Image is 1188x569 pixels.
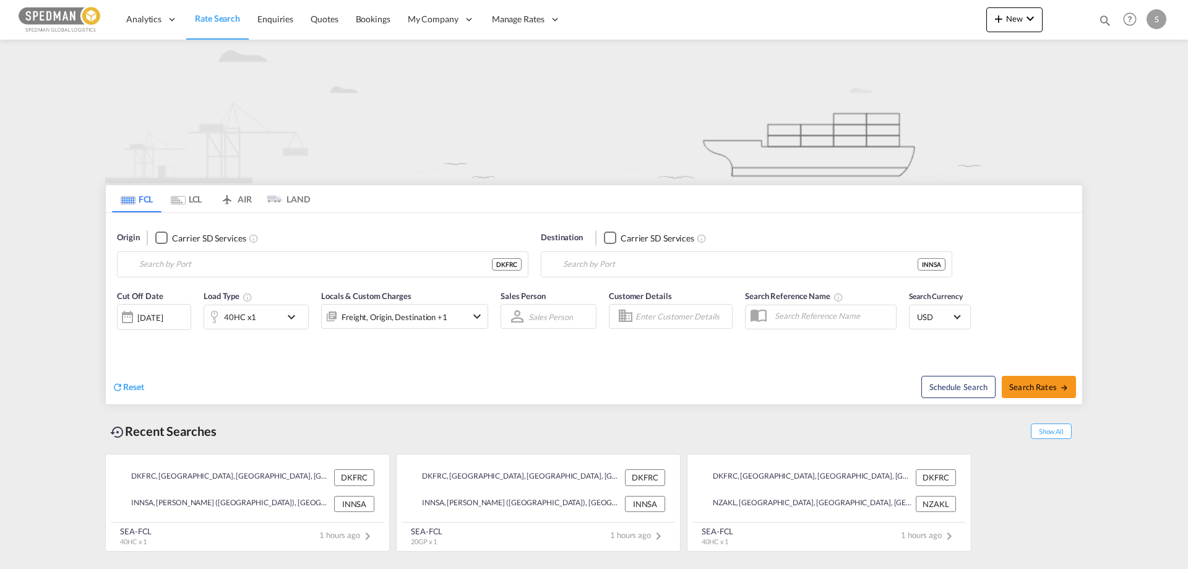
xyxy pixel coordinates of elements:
md-icon: icon-chevron-right [651,529,666,544]
span: Bookings [356,14,390,24]
md-select: Sales Person [527,308,574,326]
recent-search-card: DKFRC, [GEOGRAPHIC_DATA], [GEOGRAPHIC_DATA], [GEOGRAPHIC_DATA], [GEOGRAPHIC_DATA] DKFRCNZAKL, [GE... [687,454,971,552]
div: 40HC x1icon-chevron-down [204,305,309,329]
input: Search Reference Name [768,306,896,325]
md-input-container: Fredericia, DKFRC [118,252,528,277]
div: icon-magnify [1098,14,1112,32]
md-tab-item: AIR [211,185,260,212]
md-pagination-wrapper: Use the left and right arrow keys to navigate between tabs [112,185,310,212]
span: Sales Person [501,291,546,301]
div: Carrier SD Services [621,232,694,245]
md-datepicker: Select [117,329,126,345]
div: 40HC x1 [224,308,256,326]
span: 1 hours ago [610,530,666,540]
md-tab-item: FCL [112,185,161,212]
span: 1 hours ago [319,530,375,540]
div: S [1147,9,1166,29]
div: SEA-FCL [411,526,442,537]
div: INNSA, Jawaharlal Nehru (Nhava Sheva), India, Indian Subcontinent, Asia Pacific [411,496,622,512]
md-input-container: Jawaharlal Nehru (Nhava Sheva), INNSA [541,252,952,277]
md-icon: icon-chevron-down [470,309,484,324]
div: SEA-FCL [702,526,733,537]
span: Cut Off Date [117,291,163,301]
div: DKFRC [625,469,665,485]
md-icon: icon-backup-restore [110,425,125,440]
span: Quotes [311,14,338,24]
span: Search Rates [1009,382,1069,392]
button: Search Ratesicon-arrow-right [1002,376,1076,398]
button: Note: By default Schedule search will only considerorigin ports, destination ports and cut off da... [921,376,996,398]
div: Freight Origin Destination Factory Stuffing [342,308,447,326]
md-icon: Unchecked: Search for CY (Container Yard) services for all selected carriers.Checked : Search for... [249,233,259,243]
span: Analytics [126,13,161,25]
md-icon: icon-chevron-down [1023,11,1038,26]
md-icon: icon-magnify [1098,14,1112,27]
input: Enter Customer Details [635,307,728,326]
md-icon: icon-refresh [112,381,123,393]
div: NZAKL, Auckland, New Zealand, Oceania, Oceania [702,496,913,512]
button: icon-plus 400-fgNewicon-chevron-down [986,7,1043,32]
span: USD [917,311,952,323]
span: Enquiries [257,14,293,24]
span: 1 hours ago [901,530,957,540]
span: Manage Rates [492,13,544,25]
span: 20GP x 1 [411,537,437,545]
span: Show All [1031,423,1072,439]
md-tab-item: LAND [260,185,310,212]
md-icon: icon-arrow-right [1060,383,1069,392]
recent-search-card: DKFRC, [GEOGRAPHIC_DATA], [GEOGRAPHIC_DATA], [GEOGRAPHIC_DATA], [GEOGRAPHIC_DATA] DKFRCINNSA, [PE... [105,454,390,552]
span: New [991,14,1038,24]
md-icon: icon-plus 400-fg [991,11,1006,26]
div: DKFRC [916,469,956,485]
md-icon: icon-chevron-down [284,310,305,324]
md-checkbox: Checkbox No Ink [604,232,694,245]
div: Recent Searches [105,417,222,445]
div: Origin Checkbox No InkUnchecked: Search for CY (Container Yard) services for all selected carrier... [106,213,1082,404]
recent-search-card: DKFRC, [GEOGRAPHIC_DATA], [GEOGRAPHIC_DATA], [GEOGRAPHIC_DATA], [GEOGRAPHIC_DATA] DKFRCINNSA, [PE... [396,454,681,552]
div: Carrier SD Services [172,232,246,245]
md-icon: Select multiple loads to view rates [243,292,252,302]
div: DKFRC [334,469,374,485]
div: DKFRC, Fredericia, Denmark, Northern Europe, Europe [411,469,622,485]
md-icon: icon-airplane [220,192,235,201]
div: INNSA [625,496,665,512]
md-icon: icon-chevron-right [360,529,375,544]
input: Search by Port [139,255,492,274]
md-icon: Unchecked: Search for CY (Container Yard) services for all selected carriers.Checked : Search for... [697,233,707,243]
div: Freight Origin Destination Factory Stuffingicon-chevron-down [321,304,488,329]
md-tab-item: LCL [161,185,211,212]
span: Reset [123,381,144,392]
div: INNSA, Jawaharlal Nehru (Nhava Sheva), India, Indian Subcontinent, Asia Pacific [121,496,331,512]
div: SEA-FCL [120,526,152,537]
img: new-FCL.png [105,40,1083,183]
div: Help [1119,9,1147,31]
span: 40HC x 1 [120,537,147,545]
img: c12ca350ff1b11efb6b291369744d907.png [19,6,102,33]
span: Help [1119,9,1140,30]
div: [DATE] [137,312,163,323]
span: My Company [408,13,458,25]
span: Load Type [204,291,252,301]
div: DKFRC, Fredericia, Denmark, Northern Europe, Europe [121,469,331,485]
span: Origin [117,232,139,244]
span: Rate Search [195,13,240,24]
div: INNSA [334,496,374,512]
span: Customer Details [609,291,671,301]
md-select: Select Currency: $ USDUnited States Dollar [916,308,964,326]
span: Locals & Custom Charges [321,291,411,301]
md-icon: icon-chevron-right [942,529,957,544]
span: Search Currency [909,292,963,301]
div: DKFRC [492,258,522,271]
input: Search by Port [563,255,918,274]
div: INNSA [918,258,945,271]
span: 40HC x 1 [702,537,728,545]
md-icon: Your search will be saved by the below given name [833,292,843,302]
div: DKFRC, Fredericia, Denmark, Northern Europe, Europe [702,469,913,485]
span: Destination [541,232,583,244]
div: NZAKL [916,496,956,512]
span: Search Reference Name [745,291,843,301]
md-checkbox: Checkbox No Ink [155,232,246,245]
div: icon-refreshReset [112,381,144,394]
div: [DATE] [117,304,191,330]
